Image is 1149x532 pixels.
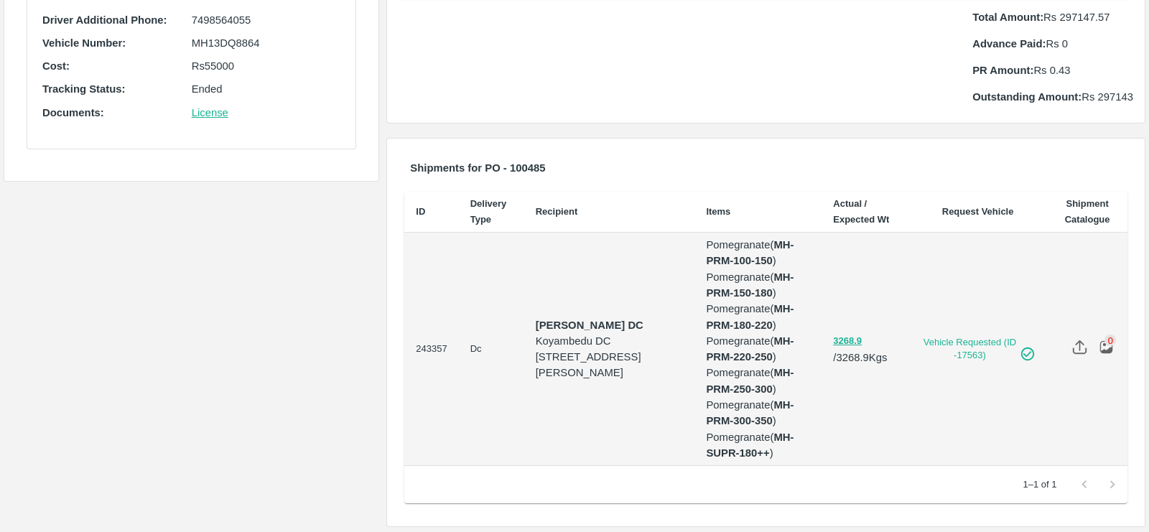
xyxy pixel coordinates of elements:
a: License [192,107,228,118]
p: 1–1 of 1 [1023,478,1056,492]
b: Actual / Expected Wt [833,198,889,225]
b: ID [416,206,425,217]
a: Vehicle Requested (ID -17563) [920,336,1036,363]
p: Rs 55000 [192,58,341,74]
p: Pomegranate ( ) [706,301,810,333]
p: / 3268.9 Kgs [833,332,897,365]
p: Rs 0 [972,36,1133,52]
p: Rs 297143 [972,89,1133,105]
b: Outstanding Amount: [972,91,1081,103]
button: 3268.9 [833,333,862,350]
b: Delivery Type [470,198,507,225]
p: Rs 0.43 [972,62,1133,78]
b: Tracking Status: [42,83,125,95]
b: Items [706,206,730,217]
p: Pomegranate ( ) [706,237,810,269]
td: Dc [459,233,524,466]
b: PR Amount: [972,65,1033,76]
b: Driver Additional Phone: [42,14,167,26]
p: 7498564055 [192,12,341,28]
b: Request Vehicle [942,206,1014,217]
b: MH-PRM-180-220 [706,303,794,330]
b: Cost: [42,60,70,72]
b: Advance Paid: [972,38,1046,50]
td: 243357 [404,233,458,466]
img: preview [1099,340,1114,355]
p: MH13DQ8864 [192,35,341,51]
b: Documents: [42,107,104,118]
p: Pomegranate ( ) [706,333,810,365]
b: Recipient [536,206,578,217]
p: Pomegranate ( ) [706,429,810,462]
b: Shipments for PO - 100485 [410,162,545,174]
b: MH-SUPR-180++ [706,431,794,459]
img: share [1072,340,1087,355]
p: Ended [192,81,341,97]
p: Pomegranate ( ) [706,269,810,302]
strong: [PERSON_NAME] DC [536,319,643,331]
b: MH-PRM-250-300 [706,367,794,394]
div: 0 [1104,335,1116,346]
b: Vehicle Number: [42,37,126,49]
b: Total Amount: [972,11,1043,23]
b: Shipment Catalogue [1065,198,1110,225]
p: Pomegranate ( ) [706,397,810,429]
p: Pomegranate ( ) [706,365,810,397]
p: Koyambedu DC [STREET_ADDRESS][PERSON_NAME] [536,333,684,381]
p: Rs 297147.57 [972,9,1133,25]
